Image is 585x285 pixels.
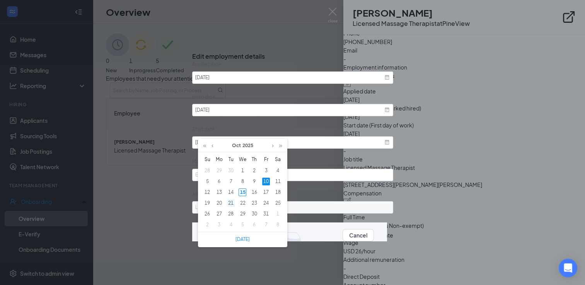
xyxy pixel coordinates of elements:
td: 10/22/2025 [237,198,248,209]
div: 17 [262,188,270,196]
td: 10/20/2025 [213,198,225,209]
td: 10/14/2025 [225,187,237,198]
td: 09/29/2025 [213,165,225,176]
div: 26 [203,210,211,218]
td: 10/07/2025 [225,176,237,187]
div: 3 [215,221,223,229]
label: Start date [192,126,215,132]
th: Sat [272,154,284,165]
td: 09/30/2025 [225,165,237,176]
div: 8 [239,178,246,185]
td: 10/13/2025 [213,187,225,198]
span: Tu [225,156,237,163]
a: Next year (Control + right) [277,139,284,152]
button: Cancel [343,229,374,241]
div: 18 [274,188,282,196]
td: 10/26/2025 [201,209,213,219]
div: 12 [203,188,211,196]
div: 4 [227,221,235,229]
td: 10/02/2025 [249,165,260,176]
td: 11/08/2025 [272,219,284,230]
div: 6 [215,178,223,185]
th: Fri [260,154,272,165]
div: 9 [251,178,258,185]
input: Select date [192,104,393,116]
div: 20 [215,199,223,207]
td: 11/01/2025 [272,209,284,219]
div: 5 [239,221,246,229]
div: 30 [227,167,235,175]
td: 10/24/2025 [260,198,272,209]
td: 10/08/2025 [237,176,248,187]
input: Manager [192,169,393,181]
div: Open Intercom Messenger [559,259,577,277]
a: Previous month (PageUp) [210,139,215,152]
div: 15 [239,188,246,196]
a: Last year (Control + left) [201,139,208,152]
a: [DATE] [235,232,250,247]
a: 2025 [242,139,254,152]
div: 29 [239,210,246,218]
div: 2 [251,167,258,175]
td: 09/28/2025 [201,165,213,176]
td: 11/07/2025 [260,219,272,230]
div: 31 [262,210,270,218]
th: Wed [237,154,248,165]
div: 16 [251,188,258,196]
div: 22 [239,199,246,207]
div: 8 [274,221,282,229]
td: 10/21/2025 [225,198,237,209]
span: Th [249,156,260,163]
div: 13 [215,188,223,196]
div: 25 [274,199,282,207]
td: 10/12/2025 [201,187,213,198]
label: Job title [192,191,210,197]
td: 10/01/2025 [237,165,248,176]
div: 30 [251,210,258,218]
td: 10/05/2025 [201,176,213,187]
div: 1 [274,210,282,218]
div: 11 [274,178,282,185]
div: 2 [203,221,211,229]
a: Oct [231,139,242,152]
div: 28 [227,210,235,218]
div: 23 [251,199,258,207]
div: 1 [239,167,246,175]
div: 10 [262,178,270,185]
td: 10/11/2025 [272,176,284,187]
td: 10/10/2025 [260,176,272,187]
td: 10/27/2025 [213,209,225,219]
td: 10/16/2025 [249,187,260,198]
span: Fr [260,156,272,163]
td: 10/17/2025 [260,187,272,198]
span: We [237,156,248,163]
td: 10/23/2025 [249,198,260,209]
div: 29 [215,167,223,175]
label: Applied date [192,61,221,67]
div: 28 [203,167,211,175]
td: 10/15/2025 [237,187,248,198]
div: 19 [203,199,211,207]
div: 21 [227,199,235,207]
span: Mo [213,156,225,163]
td: 10/25/2025 [272,198,284,209]
h3: Edit employment details [192,52,265,61]
td: 11/05/2025 [237,219,248,230]
td: 11/03/2025 [213,219,225,230]
td: 10/19/2025 [201,198,213,209]
label: Manager [192,159,211,165]
input: Select date [192,71,393,84]
span: Sa [272,156,284,163]
div: 3 [262,167,270,175]
th: Sun [201,154,213,165]
td: 10/29/2025 [237,209,248,219]
td: 11/06/2025 [249,219,260,230]
td: 11/02/2025 [201,219,213,230]
td: 10/04/2025 [272,165,284,176]
td: 10/28/2025 [225,209,237,219]
div: 4 [274,167,282,175]
td: 10/03/2025 [260,165,272,176]
td: 10/18/2025 [272,187,284,198]
td: 11/04/2025 [225,219,237,230]
th: Thu [249,154,260,165]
